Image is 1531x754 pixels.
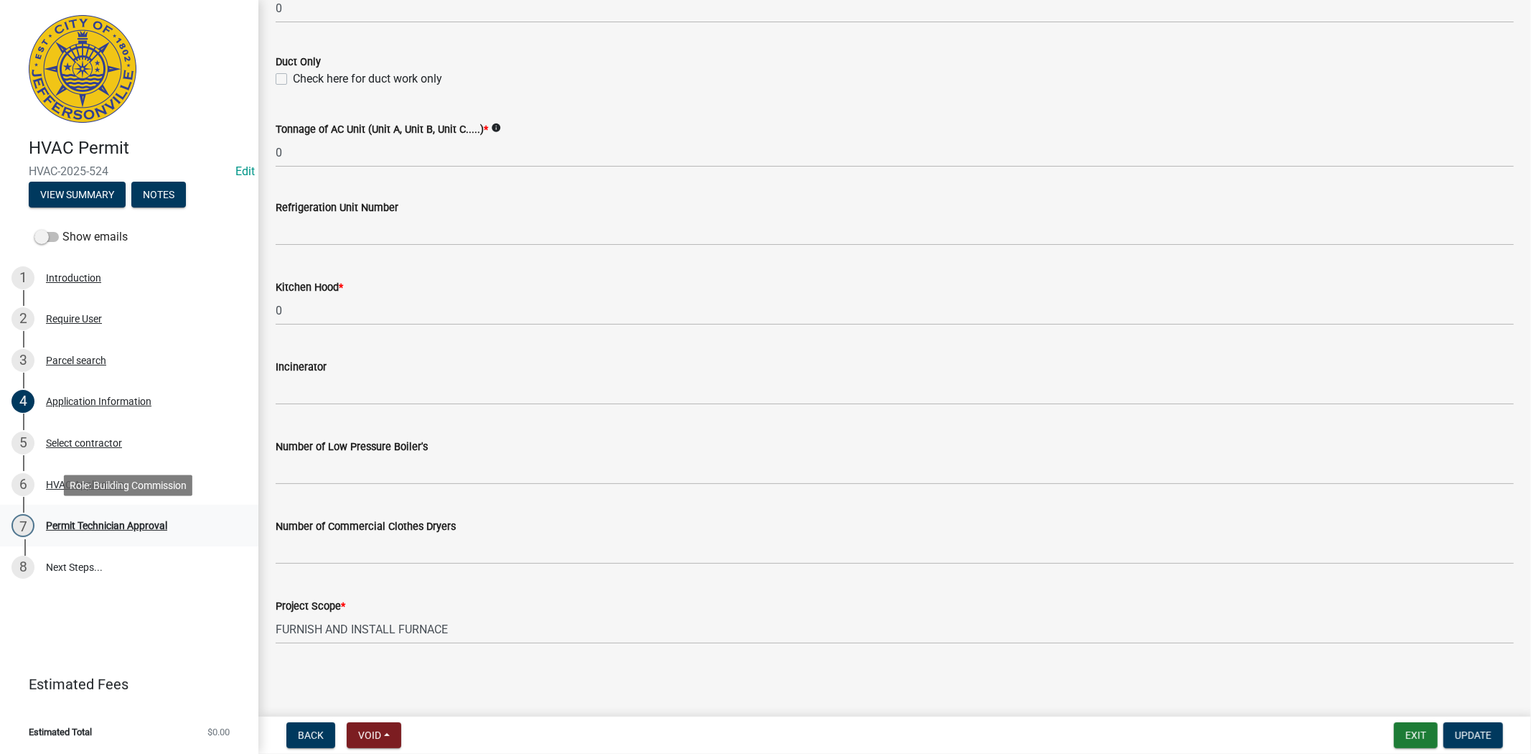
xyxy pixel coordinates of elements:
[276,363,327,373] label: Incinerator
[46,438,122,448] div: Select contractor
[11,473,34,496] div: 6
[1394,722,1438,748] button: Exit
[11,349,34,372] div: 3
[347,722,401,748] button: Void
[11,432,34,455] div: 5
[276,57,321,68] label: Duct Only
[207,727,230,737] span: $0.00
[64,475,192,495] div: Role: Building Commission
[11,670,235,699] a: Estimated Fees
[276,125,488,135] label: Tonnage of AC Unit (Unit A, Unit B, Unit C.....)
[46,480,124,490] div: HVAC Application
[46,521,167,531] div: Permit Technician Approval
[491,123,501,133] i: info
[11,266,34,289] div: 1
[11,390,34,413] div: 4
[29,15,136,123] img: City of Jeffersonville, Indiana
[29,727,92,737] span: Estimated Total
[298,730,324,741] span: Back
[29,164,230,178] span: HVAC-2025-524
[131,190,186,201] wm-modal-confirm: Notes
[46,314,102,324] div: Require User
[131,182,186,208] button: Notes
[358,730,381,741] span: Void
[46,273,101,283] div: Introduction
[1443,722,1503,748] button: Update
[286,722,335,748] button: Back
[29,138,247,159] h4: HVAC Permit
[11,514,34,537] div: 7
[29,182,126,208] button: View Summary
[276,283,343,293] label: Kitchen Hood
[276,203,398,213] label: Refrigeration Unit Number
[1455,730,1492,741] span: Update
[235,164,255,178] wm-modal-confirm: Edit Application Number
[276,602,345,612] label: Project Scope
[235,164,255,178] a: Edit
[11,556,34,579] div: 8
[293,70,442,88] label: Check here for duct work only
[46,396,151,406] div: Application Information
[11,307,34,330] div: 2
[46,355,106,366] div: Parcel search
[34,228,128,246] label: Show emails
[276,442,428,452] label: Number of Low Pressure Boiler's
[29,190,126,201] wm-modal-confirm: Summary
[276,522,456,532] label: Number of Commercial Clothes Dryers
